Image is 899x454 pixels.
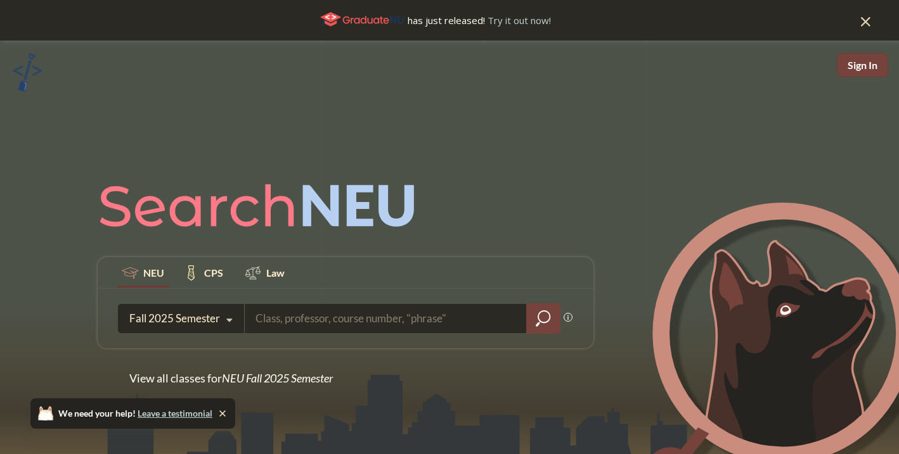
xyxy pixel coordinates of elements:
[13,53,42,96] a: sandbox logo
[13,53,42,92] img: sandbox logo
[526,303,560,334] div: magnifying glass
[408,13,551,27] span: has just released!
[266,265,285,280] span: Law
[129,312,220,325] div: Fall 2025 Semester
[143,265,164,280] span: NEU
[536,310,551,327] svg: magnifying glass
[138,408,212,419] a: Leave a testimonial
[129,371,333,385] span: View all classes for
[204,265,223,280] span: CPS
[222,371,333,385] span: NEU Fall 2025 Semester
[58,409,212,418] span: We need your help!
[837,53,888,77] button: Sign In
[485,14,551,27] a: Try it out now!
[254,305,518,332] input: Class, professor, course number, "phrase"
